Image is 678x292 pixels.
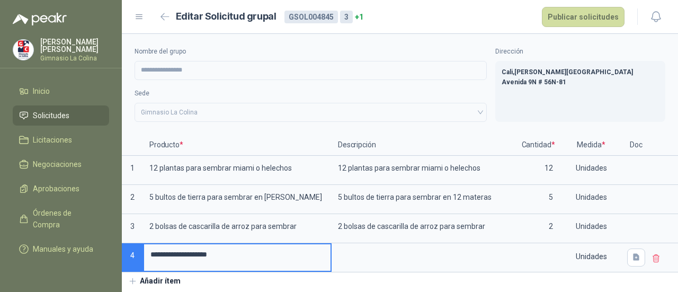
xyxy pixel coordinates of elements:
p: [PERSON_NAME] [PERSON_NAME] [40,38,109,53]
a: Solicitudes [13,105,109,126]
div: GSOL004845 [284,11,338,23]
p: 1 [122,156,143,185]
span: Gimnasio La Colina [141,104,480,120]
p: 4 [122,243,143,272]
a: Inicio [13,81,109,101]
p: 5 [517,185,559,214]
p: Avenida 9N # 56N-81 [502,77,659,87]
p: 2 bolsas de cascarilla de arroz para sembrar [332,214,517,243]
a: Licitaciones [13,130,109,150]
p: Unidades [559,185,623,214]
span: Órdenes de Compra [33,207,99,231]
p: 2 bolsas de cascarilla de arroz para sembrar [143,214,332,243]
img: Company Logo [13,40,33,60]
p: Unidades [559,214,623,243]
p: Cantidad [517,135,559,156]
a: Manuales y ayuda [13,239,109,259]
button: Añadir ítem [122,272,187,290]
p: 3 [122,214,143,243]
p: Doc [623,135,649,156]
span: Licitaciones [33,134,72,146]
span: + 1 [355,11,363,23]
label: Dirección [495,47,665,57]
div: Unidades [560,244,622,269]
p: 5 bultos de tierra para sembrar en [PERSON_NAME] [143,185,332,214]
div: 3 [340,11,353,23]
span: Solicitudes [33,110,69,121]
p: 12 plantas para sembrar miami o helechos [332,156,517,185]
p: Medida [559,135,623,156]
img: Logo peakr [13,13,67,25]
p: 2 [122,185,143,214]
button: Publicar solicitudes [542,7,625,27]
label: Sede [135,89,487,99]
p: 12 [517,156,559,185]
span: Manuales y ayuda [33,243,93,255]
p: 5 bultos de tierra para sembrar en 12 materas [332,185,517,214]
a: Negociaciones [13,154,109,174]
p: Unidades [559,156,623,185]
a: Órdenes de Compra [13,203,109,235]
a: Aprobaciones [13,179,109,199]
h2: Editar Solicitud grupal [176,9,276,24]
p: 2 [517,214,559,243]
span: Aprobaciones [33,183,79,194]
p: Producto [143,135,332,156]
p: Gimnasio La Colina [40,55,109,61]
p: Cali , [PERSON_NAME][GEOGRAPHIC_DATA] [502,67,659,77]
p: 12 plantas para sembrar miami o helechos [143,156,332,185]
p: Descripción [332,135,517,156]
label: Nombre del grupo [135,47,487,57]
span: Inicio [33,85,50,97]
span: Negociaciones [33,158,82,170]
